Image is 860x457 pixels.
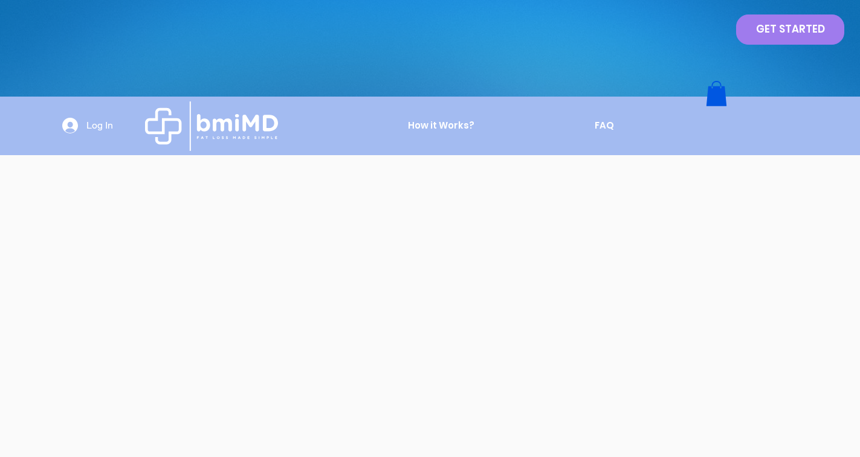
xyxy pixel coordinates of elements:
[589,110,620,141] p: FAQ
[736,14,844,45] a: GET STARTED
[348,110,534,141] a: How it Works?
[348,110,675,141] nav: Site
[54,114,121,137] button: Log In
[82,119,117,132] span: Log In
[756,22,825,37] span: GET STARTED
[402,110,480,141] p: How it Works?
[534,110,675,141] a: FAQ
